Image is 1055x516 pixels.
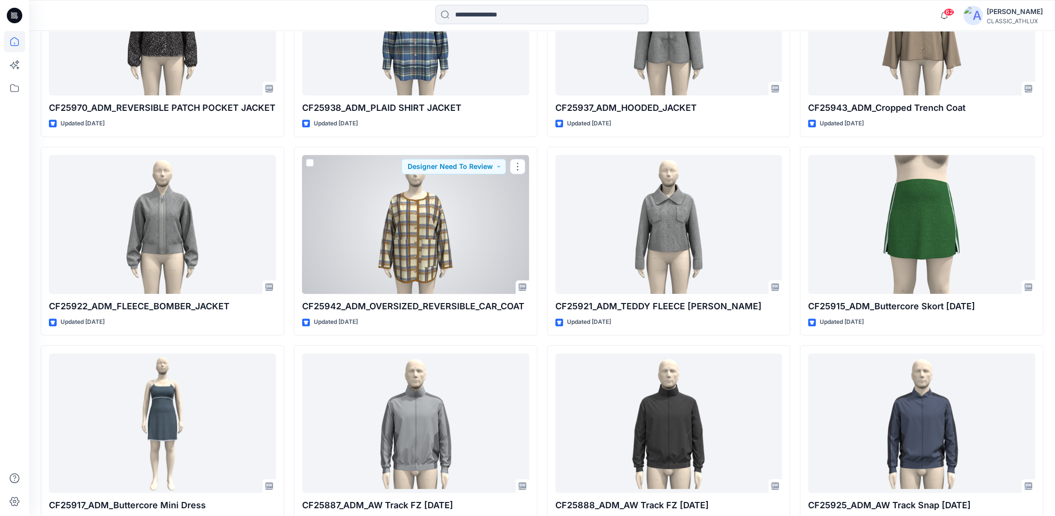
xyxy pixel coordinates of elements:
[555,353,782,493] a: CF25888_ADM_AW Track FZ 07AUG25
[808,499,1035,512] p: CF25925_ADM_AW Track Snap [DATE]
[302,101,529,115] p: CF25938_ADM_PLAID SHIRT JACKET
[49,300,276,313] p: CF25922_ADM_FLEECE_BOMBER_JACKET
[49,101,276,115] p: CF25970_ADM_REVERSIBLE PATCH POCKET JACKET
[555,300,782,313] p: CF25921_ADM_TEDDY FLEECE [PERSON_NAME]
[567,119,611,129] p: Updated [DATE]
[302,300,529,313] p: CF25942_ADM_OVERSIZED_REVERSIBLE_CAR_COAT
[49,499,276,512] p: CF25917_ADM_Buttercore Mini Dress
[808,300,1035,313] p: CF25915_ADM_Buttercore Skort [DATE]
[314,317,358,327] p: Updated [DATE]
[49,155,276,294] a: CF25922_ADM_FLEECE_BOMBER_JACKET
[808,353,1035,493] a: CF25925_ADM_AW Track Snap 07AUG25
[302,155,529,294] a: CF25942_ADM_OVERSIZED_REVERSIBLE_CAR_COAT
[820,317,864,327] p: Updated [DATE]
[963,6,983,25] img: avatar
[808,155,1035,294] a: CF25915_ADM_Buttercore Skort 08Aug25
[555,155,782,294] a: CF25921_ADM_TEDDY FLEECE TUCKER JACKET
[61,317,105,327] p: Updated [DATE]
[567,317,611,327] p: Updated [DATE]
[555,499,782,512] p: CF25888_ADM_AW Track FZ [DATE]
[555,101,782,115] p: CF25937_ADM_HOODED_JACKET
[302,353,529,493] a: CF25887_ADM_AW Track FZ 07AUG25
[987,17,1043,25] div: CLASSIC_ATHLUX
[944,8,954,16] span: 62
[808,101,1035,115] p: CF25943_ADM_Cropped Trench Coat
[820,119,864,129] p: Updated [DATE]
[314,119,358,129] p: Updated [DATE]
[49,353,276,493] a: CF25917_ADM_Buttercore Mini Dress
[61,119,105,129] p: Updated [DATE]
[987,6,1043,17] div: [PERSON_NAME]
[302,499,529,512] p: CF25887_ADM_AW Track FZ [DATE]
